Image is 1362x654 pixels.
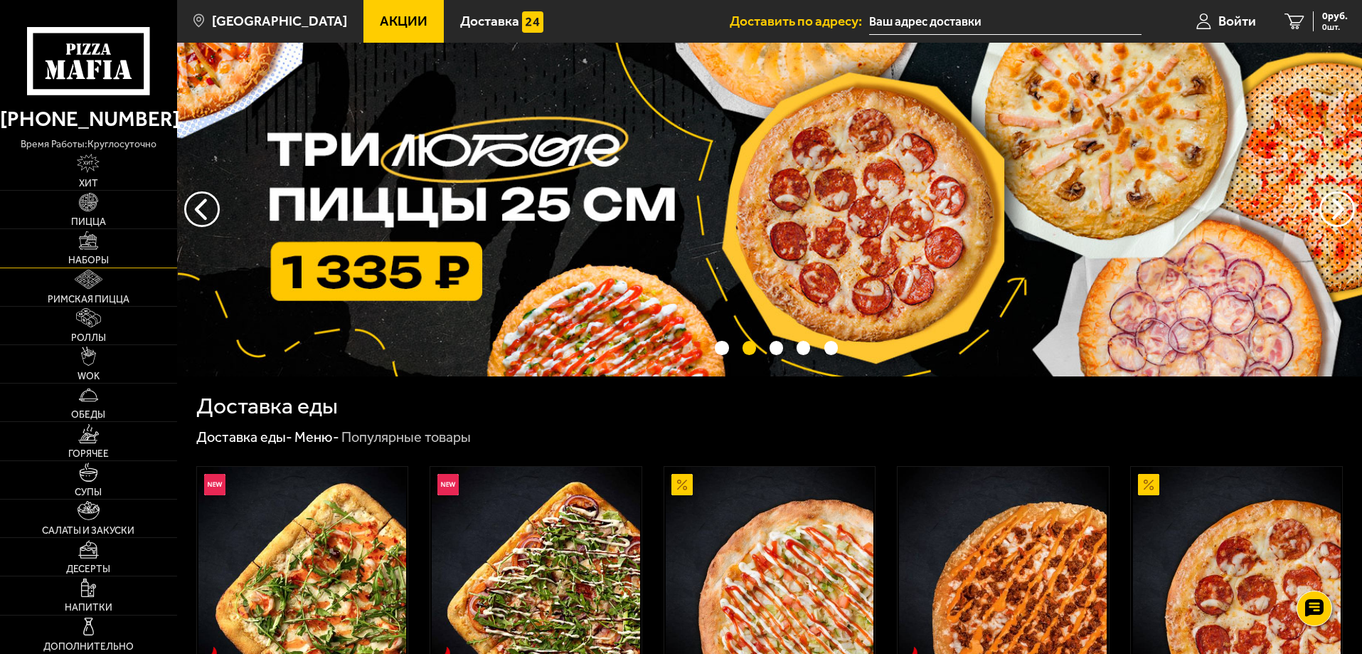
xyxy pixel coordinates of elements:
[869,9,1142,35] input: Ваш адрес доставки
[715,341,728,354] button: точки переключения
[824,341,838,354] button: точки переключения
[797,341,810,354] button: точки переключения
[522,11,543,33] img: 15daf4d41897b9f0e9f617042186c801.svg
[437,474,459,495] img: Новинка
[65,603,112,613] span: Напитки
[68,255,109,265] span: Наборы
[68,449,109,459] span: Горячее
[71,217,106,227] span: Пицца
[71,333,106,343] span: Роллы
[204,474,225,495] img: Новинка
[48,295,129,305] span: Римская пицца
[75,487,102,497] span: Супы
[341,428,471,447] div: Популярные товары
[671,474,693,495] img: Акционный
[770,341,783,354] button: точки переключения
[730,14,869,28] span: Доставить по адресу:
[1322,23,1348,31] span: 0 шт.
[196,428,292,445] a: Доставка еды-
[460,14,519,28] span: Доставка
[66,564,110,574] span: Десерты
[212,14,347,28] span: [GEOGRAPHIC_DATA]
[294,428,339,445] a: Меню-
[79,179,98,189] span: Хит
[380,14,427,28] span: Акции
[78,371,100,381] span: WOK
[196,395,338,418] h1: Доставка еды
[71,410,105,420] span: Обеды
[743,341,756,354] button: точки переключения
[1322,11,1348,21] span: 0 руб.
[184,191,220,227] button: следующий
[42,526,134,536] span: Салаты и закуски
[1138,474,1159,495] img: Акционный
[1319,191,1355,227] button: предыдущий
[43,642,134,652] span: Дополнительно
[1218,14,1256,28] span: Войти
